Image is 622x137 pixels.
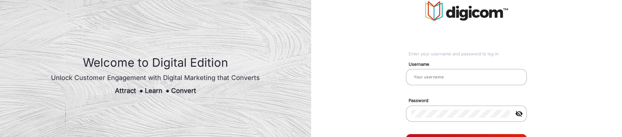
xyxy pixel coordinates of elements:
[51,56,260,70] h1: Welcome to Digital Edition
[411,73,522,81] input: Your username
[51,86,260,96] div: Attract Learn Convert
[409,51,527,57] div: Enter your username and password to log in
[139,87,143,95] span: ●
[404,61,534,68] mat-label: Username
[511,110,527,118] mat-icon: visibility_off
[425,1,508,21] img: vmg-logo
[404,97,534,104] mat-label: Password
[51,73,260,83] div: Unlock Customer Engagement with Digital Marketing that Converts
[166,87,170,95] span: ●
